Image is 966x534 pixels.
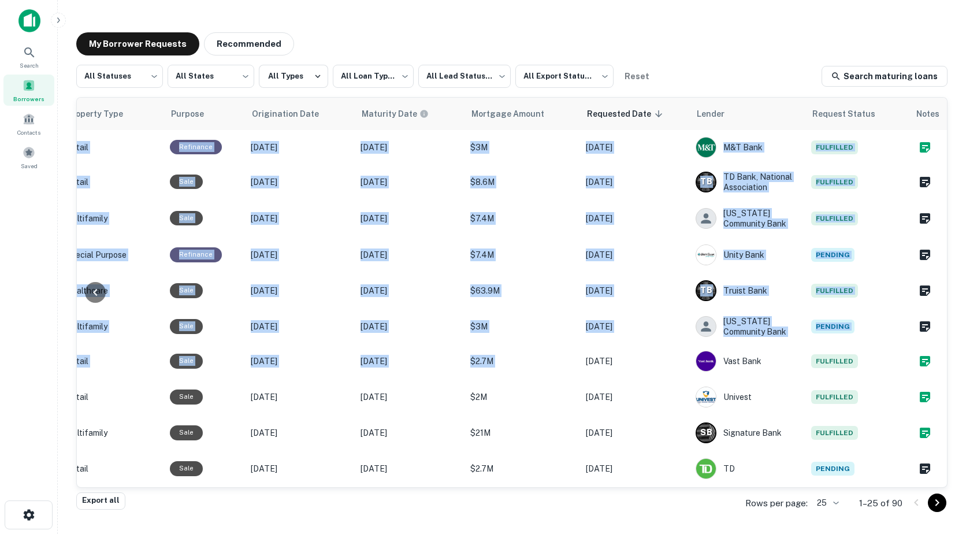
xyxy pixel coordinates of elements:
p: [DATE] [251,462,349,475]
span: Pending [811,248,854,262]
div: All Export Statuses [515,61,614,91]
p: [DATE] [361,391,459,403]
p: [DATE] [361,320,459,333]
span: Notes [916,107,940,121]
p: [DATE] [361,212,459,225]
th: Maturity dates displayed may be estimated. Please contact the lender for the most accurate maturi... [355,98,465,130]
th: Request Status [805,98,909,130]
div: Sale [170,461,203,476]
iframe: Chat Widget [908,442,966,497]
img: picture [696,351,716,371]
p: [DATE] [361,427,459,439]
div: This loan purpose was for refinancing [170,140,222,154]
button: Create a note for this borrower request [915,210,935,227]
p: [DATE] [361,462,459,475]
button: My Borrower Requests [76,32,199,55]
button: Create a note for this borrower request [915,424,935,442]
span: Fulfilled [811,390,858,404]
th: Property Type [60,98,164,130]
span: Requested Date [587,107,666,121]
p: [DATE] [586,212,684,225]
span: Request Status [812,107,890,121]
p: [DATE] [586,176,684,188]
img: picture [696,245,716,265]
div: All Loan Types [333,61,414,91]
p: [DATE] [586,462,684,475]
th: Origination Date [245,98,355,130]
p: [DATE] [586,141,684,154]
p: Rows per page: [745,496,808,510]
div: Sale [170,175,203,189]
p: [DATE] [251,355,349,368]
p: $7.4M [470,212,574,225]
p: S B [700,427,712,439]
div: [US_STATE] Community Bank [696,316,800,337]
p: $2M [470,391,574,403]
div: Sale [170,319,203,333]
div: Signature Bank [696,422,800,443]
p: [DATE] [586,355,684,368]
div: All Statuses [76,61,163,91]
p: T B [700,284,712,296]
p: [DATE] [251,427,349,439]
button: Reset [618,65,655,88]
img: capitalize-icon.png [18,9,40,32]
button: Go to next page [928,494,946,512]
p: [DATE] [251,284,349,297]
p: [DATE] [251,212,349,225]
p: [DATE] [361,141,459,154]
th: Mortgage Amount [465,98,580,130]
div: All Lead Statuses [418,61,511,91]
span: Mortgage Amount [471,107,559,121]
div: Sale [170,283,203,298]
div: Univest [696,387,800,407]
p: $3M [470,320,574,333]
p: $7.4M [470,249,574,261]
div: Sale [170,390,203,404]
div: M&T Bank [696,137,800,158]
p: $3M [470,141,574,154]
div: This loan purpose was for refinancing [170,247,222,262]
div: Sale [170,425,203,440]
th: Notes [909,98,947,130]
span: Fulfilled [811,426,858,440]
a: Contacts [3,108,54,139]
p: [DATE] [251,320,349,333]
a: Search [3,41,54,72]
img: picture [696,387,716,407]
button: Recommended [204,32,294,55]
button: Create a note for this borrower request [915,139,935,156]
p: [DATE] [361,176,459,188]
th: Requested Date [580,98,690,130]
p: [DATE] [586,284,684,297]
p: [DATE] [586,249,684,261]
span: Lender [697,107,740,121]
div: TD Bank, National Association [696,172,800,192]
p: $2.7M [470,462,574,475]
div: [US_STATE] Community Bank [696,208,800,229]
p: 1–25 of 90 [859,496,902,510]
img: picture [696,138,716,157]
p: [DATE] [361,249,459,261]
div: Truist Bank [696,280,800,301]
p: [DATE] [586,320,684,333]
span: Property Type [67,107,138,121]
p: [DATE] [251,391,349,403]
button: Create a note for this borrower request [915,318,935,335]
a: Borrowers [3,75,54,106]
button: Create a note for this borrower request [915,353,935,370]
span: Pending [811,462,854,476]
div: Sale [170,211,203,225]
div: Unity Bank [696,244,800,265]
p: [DATE] [586,391,684,403]
span: Maturity dates displayed may be estimated. Please contact the lender for the most accurate maturi... [362,107,444,120]
button: Create a note for this borrower request [915,388,935,406]
h6: Maturity Date [362,107,417,120]
th: Lender [690,98,805,130]
span: Contacts [17,128,40,137]
div: Sale [170,354,203,368]
div: All States [168,61,254,91]
span: Search [20,61,39,70]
